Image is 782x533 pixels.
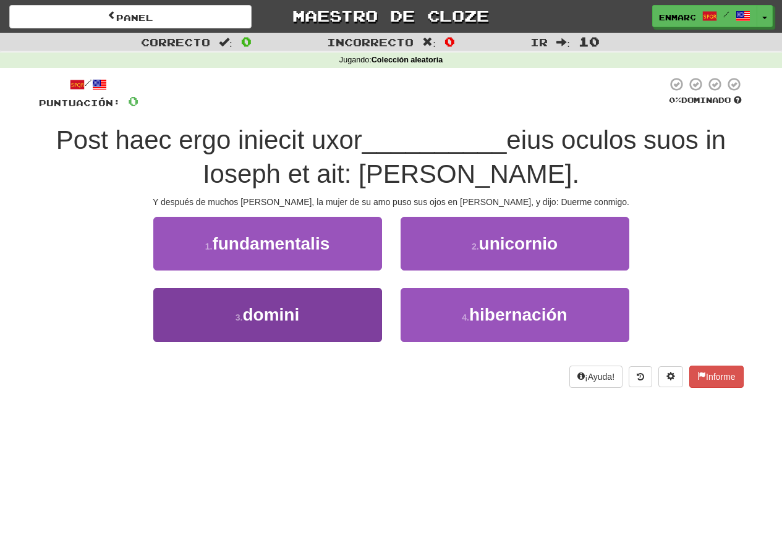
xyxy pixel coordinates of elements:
[369,56,372,64] font: :
[229,36,232,48] font: :
[706,372,735,382] font: Informe
[579,34,600,49] font: 10
[479,234,558,253] font: unicornio
[241,34,252,49] font: 0
[153,197,629,207] font: Y después de muchos [PERSON_NAME], la mujer de su amo puso sus ojos en [PERSON_NAME], y dijo: Due...
[681,95,731,105] font: dominado
[469,305,567,324] font: hibernación
[444,34,455,49] font: 0
[9,5,252,28] a: Panel
[467,313,469,322] font: .
[401,217,629,271] button: 2.unicornio
[153,217,382,271] button: 1.fundamentalis
[530,36,548,48] font: Ir
[56,125,362,154] font: Post haec ergo iniecit uxor
[292,6,489,25] font: Maestro de cloze
[270,5,512,27] a: Maestro de cloze
[362,125,507,154] font: __________
[689,366,743,388] button: Informe
[339,56,369,64] font: Jugando
[203,125,726,188] font: eius oculos suos in Ioseph et ait: [PERSON_NAME].
[477,241,479,251] font: .
[675,95,681,105] font: %
[210,241,213,251] font: .
[669,95,675,105] font: 0
[401,288,629,342] button: 4.hibernación
[205,241,210,251] font: 1
[723,10,729,19] font: /
[659,13,696,22] font: ENMARC
[462,313,467,322] font: 4
[569,366,623,388] button: ¡Ayuda!
[85,77,92,88] font: /
[39,98,121,108] font: Puntuación:
[629,366,652,387] button: Historial de rondas (alt+y)
[327,36,414,48] font: Incorrecto
[567,36,570,48] font: :
[153,288,382,342] button: 3.domini
[652,5,757,27] a: ENMARC /
[236,313,240,322] font: 3
[240,313,243,322] font: .
[585,372,614,382] font: ¡Ayuda!
[141,36,210,48] font: Correcto
[212,234,329,253] font: fundamentalis
[128,93,138,109] font: 0
[372,56,443,64] font: Colección aleatoria
[242,305,299,324] font: domini
[116,12,153,23] font: Panel
[433,36,436,48] font: :
[472,241,477,251] font: 2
